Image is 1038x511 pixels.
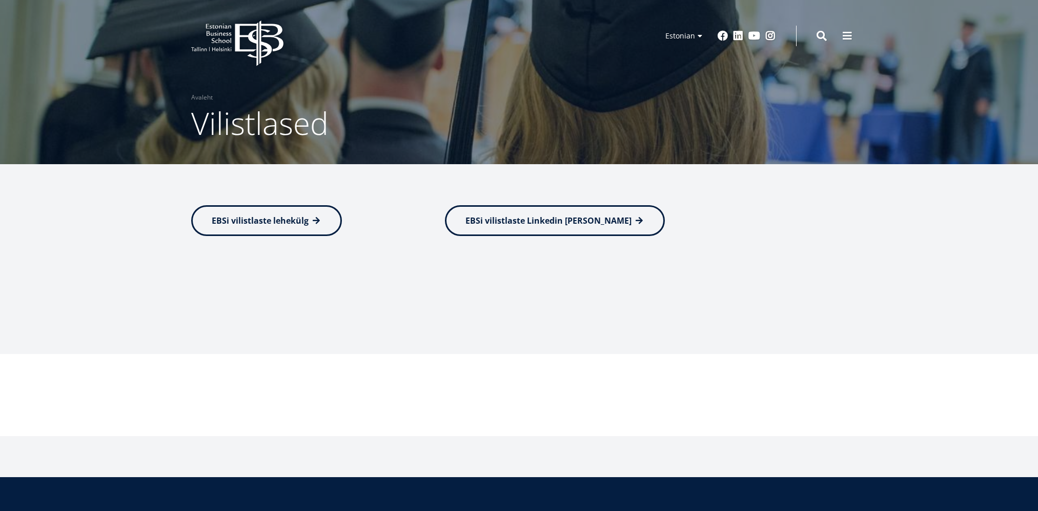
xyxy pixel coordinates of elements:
[191,92,213,103] a: Avaleht
[465,215,632,226] span: EBSi vilistlaste Linkedin [PERSON_NAME]
[718,31,728,41] a: Facebook
[191,102,329,144] span: Vilistlased
[445,205,665,236] a: EBSi vilistlaste Linkedin [PERSON_NAME]
[212,215,309,226] span: EBSi vilistlaste lehekülg
[733,31,743,41] a: Linkedin
[748,31,760,41] a: Youtube
[765,31,776,41] a: Instagram
[191,205,342,236] a: EBSi vilistlaste lehekülg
